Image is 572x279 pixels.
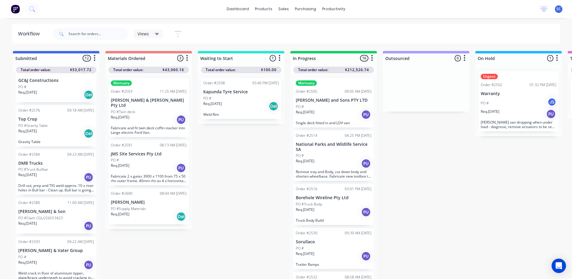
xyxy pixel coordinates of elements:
[18,123,48,128] p: PO #Gravity Table
[176,163,186,173] div: PU
[296,169,371,178] p: Remove tray and Body, cut down body and shorten wheelbase. Fabricate new toolbox to fit on tray t...
[530,82,556,88] div: 01:32 PM [DATE]
[293,184,374,225] div: Order #251603:01 PM [DATE]Borehole Wireline Pty LtdPO #Truck BodyReq.[DATE]PUTruck Body Build
[18,108,40,113] div: Order #2576
[296,239,371,244] p: Sorullaco
[296,153,304,158] p: PO #
[296,246,304,251] p: PO #
[111,109,135,115] p: PO #Twin deck
[293,78,374,127] div: MortuaryOrder #250509:05 AM [DATE][PERSON_NAME] and Sons PTY LTDPO #Req.[DATE]PUSingle deck fitte...
[201,78,281,119] div: Order #259803:40 PM [DATE]Kapunda Tyre ServicePO #Req.[DATE]DelWeld Rim
[111,126,186,135] p: Fabricate and fit twin deck coffin stacker into Large electric Ford Van.
[296,186,317,192] div: Order #2516
[21,67,51,73] span: Total order value:
[67,239,94,244] div: 09:22 AM [DATE]
[319,4,348,13] div: productivity
[16,149,96,195] div: Order #258409:23 AM [DATE]DMB TrucksPO #Truck BullbarReq.[DATE]PUDrill out, prep and TIG weld app...
[111,157,119,163] p: PO #
[111,211,129,217] p: Req. [DATE]
[18,239,40,244] div: Order #2593
[18,117,94,122] p: Top Crop
[252,80,279,86] div: 03:40 PM [DATE]
[18,139,94,144] p: Gravity Table
[111,174,186,183] p: Fabricate 2 x gates 3900 x 1100 from 75 x 50 rhs outer frame. 40mm rhs as 4 x horizontal sections...
[203,112,279,117] p: Weld Rim
[361,110,371,119] div: PU
[361,159,371,168] div: PU
[345,89,371,94] div: 09:05 AM [DATE]
[18,215,63,221] p: PO #Claim CGU256553423
[18,254,26,260] p: PO #
[296,251,314,256] p: Req. [DATE]
[481,91,556,96] p: Warranty
[111,115,129,120] p: Req. [DATE]
[296,207,314,212] p: Req. [DATE]
[296,133,317,138] div: Order #2514
[67,108,94,113] div: 09:18 AM [DATE]
[269,101,278,111] div: Del
[16,198,96,234] div: Order #258011:00 AM [DATE][PERSON_NAME] & SonPO #Claim CGU256553423Req.[DATE]PU
[84,90,93,100] div: Del
[18,167,48,172] p: PO #Truck Bullbar
[481,74,498,79] div: Urgent
[160,142,186,148] div: 08:13 AM [DATE]
[296,142,371,152] p: National Parks and Wildlife Service SA
[160,191,186,196] div: 08:04 AM [DATE]
[18,183,94,192] p: Drill out, prep and TIG weld approx. 10 x rivet holes in Bull bar - Clean up. Bull bar is going t...
[481,100,489,106] p: PO #
[111,163,129,168] p: Req. [DATE]
[111,142,132,148] div: Order #2591
[111,98,186,108] p: [PERSON_NAME] & [PERSON_NAME] Pty Ltd
[293,130,374,181] div: Order #251404:25 PM [DATE]National Parks and Wildlife Service SAPO #Req.[DATE]PURemove tray and B...
[345,230,371,236] div: 09:39 AM [DATE]
[84,260,93,270] div: PU
[18,128,37,134] p: Req. [DATE]
[345,133,371,138] div: 04:25 PM [DATE]
[206,67,236,73] span: Total order value:
[176,115,186,124] div: PU
[203,89,279,94] p: Kapunda Tyre Service
[292,4,319,13] div: purchasing
[296,109,314,115] p: Req. [DATE]
[345,67,369,73] span: $212,526.74
[16,105,96,146] div: Order #257609:18 AM [DATE]Top CropPO #Gravity TableReq.[DATE]DelGravity Table
[296,218,371,223] p: Truck Body Build
[68,28,128,40] input: Search for orders...
[111,151,186,157] p: JMS Site Services Pty Ltd
[18,78,94,83] p: GC&J Constructions
[275,4,292,13] div: sales
[18,200,40,205] div: Order #2580
[296,104,304,109] p: PO #
[18,152,40,157] div: Order #2584
[296,230,317,236] div: Order #2530
[481,109,499,114] p: Req. [DATE]
[176,212,186,221] div: Del
[296,98,371,103] p: [PERSON_NAME] and Sons PTY LTD
[203,96,211,101] p: PO #
[18,209,94,214] p: [PERSON_NAME] & Son
[108,188,189,224] div: Order #260008:04 AM [DATE][PERSON_NAME]PO #Supply MaterialsReq.[DATE]Del
[18,161,94,166] p: DMB Trucks
[552,259,566,273] div: Open Intercom Messenger
[203,101,222,106] p: Req. [DATE]
[18,221,37,226] p: Req. [DATE]
[84,221,93,231] div: PU
[111,89,132,94] div: Order #2503
[481,82,502,88] div: Order #2502
[111,80,132,86] div: Mortuary
[361,251,371,261] div: PU
[16,58,96,102] div: Order #256708:36 AM [DATE]GC&J ConstructionsPO #Req.[DATE]Del
[296,202,322,207] p: PO #Truck Body
[108,140,189,186] div: Order #259108:13 AM [DATE]JMS Site Services Pty LtdPO #Req.[DATE]PUFabricate 2 x gates 3900 x 110...
[67,200,94,205] div: 11:00 AM [DATE]
[18,248,94,253] p: [PERSON_NAME] & Vater Group
[547,97,556,106] div: JS
[84,172,93,182] div: PU
[70,67,92,73] span: $53,017.72
[111,206,146,211] p: PO #Supply Materials
[261,67,277,73] span: $100.00
[67,152,94,157] div: 09:23 AM [DATE]
[18,30,43,37] div: Workflow
[293,228,374,269] div: Order #253009:39 AM [DATE]SorullacoPO #Req.[DATE]PUTrailer Ramps
[108,78,189,137] div: MortuaryOrder #250311:25 AM [DATE][PERSON_NAME] & [PERSON_NAME] Pty LtdPO #Twin deckReq.[DATE]PUF...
